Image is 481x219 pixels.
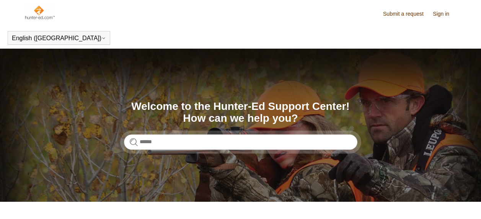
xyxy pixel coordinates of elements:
[433,10,457,18] a: Sign in
[12,35,106,42] button: English ([GEOGRAPHIC_DATA])
[24,5,55,20] img: Hunter-Ed Help Center home page
[383,10,431,18] a: Submit a request
[124,134,357,150] input: Search
[124,101,357,124] h1: Welcome to the Hunter-Ed Support Center! How can we help you?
